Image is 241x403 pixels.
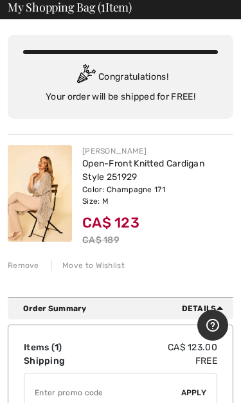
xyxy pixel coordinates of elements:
span: CA$ 123 [82,214,139,231]
span: My Shopping Bag ( Item) [8,1,132,13]
span: Apply [181,387,207,399]
div: Order Summary [23,303,228,314]
div: Move to Wishlist [51,260,125,271]
div: [PERSON_NAME] [82,145,233,157]
iframe: Opens a widget where you can find more information [197,310,228,342]
div: Color: Champagne 171 Size: M [82,184,233,207]
span: 1 [55,342,58,353]
img: Open-Front Knitted Cardigan Style 251929 [8,145,72,242]
a: Open-Front Knitted Cardigan Style 251929 [82,158,204,183]
td: Free [93,354,217,368]
s: CA$ 189 [82,235,120,246]
div: Remove [8,260,39,271]
td: CA$ 123.00 [93,341,217,354]
td: Items ( ) [24,341,93,354]
td: Shipping [24,354,93,368]
div: Congratulations! Your order will be shipped for FREE! [23,64,218,103]
span: Details [182,303,228,314]
img: Congratulation2.svg [73,64,98,90]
